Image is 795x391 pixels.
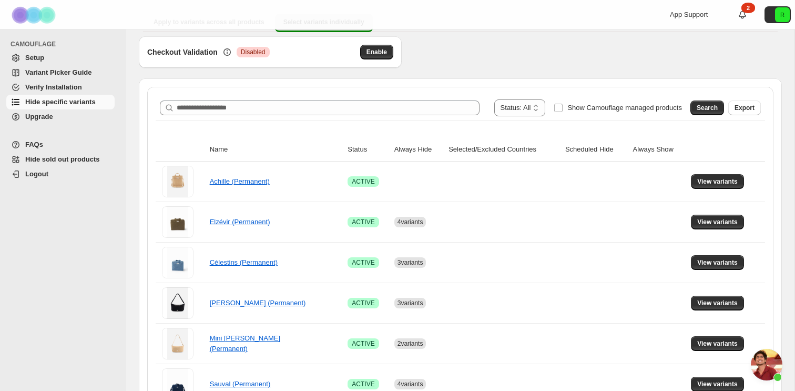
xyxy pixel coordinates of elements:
text: R [780,12,784,18]
th: Status [344,138,391,162]
span: ACTIVE [352,258,374,267]
span: Logout [25,170,48,178]
span: View variants [697,258,738,267]
span: View variants [697,339,738,348]
button: Enable [360,45,393,59]
th: Always Show [629,138,688,162]
button: View variants [691,336,744,351]
span: ACTIVE [352,218,374,226]
th: Always Hide [391,138,445,162]
th: Selected/Excluded Countries [445,138,562,162]
span: ACTIVE [352,177,374,186]
a: Variant Picker Guide [6,65,115,80]
a: Setup [6,51,115,65]
a: Logout [6,167,115,182]
div: Ouvrir le chat [751,349,782,380]
span: 4 variants [397,380,423,388]
a: Hide sold out products [6,152,115,167]
th: Name [207,138,345,162]
span: App Support [670,11,708,18]
span: View variants [697,299,738,307]
span: View variants [697,380,738,388]
a: Sauval (Permanent) [210,380,271,388]
span: CAMOUFLAGE [11,40,119,48]
a: [PERSON_NAME] (Permanent) [210,299,306,307]
a: Elzévir (Permanent) [210,218,270,226]
span: Search [697,104,718,112]
h3: Checkout Validation [147,47,218,57]
span: 2 variants [397,340,423,347]
button: View variants [691,296,744,310]
span: View variants [697,218,738,226]
span: View variants [697,177,738,186]
a: Mini [PERSON_NAME] (Permanent) [210,334,280,353]
span: Setup [25,54,44,62]
span: FAQs [25,141,43,148]
span: Avatar with initials R [775,7,790,22]
span: Hide sold out products [25,155,100,163]
span: ACTIVE [352,339,374,348]
span: Verify Installation [25,83,82,91]
span: Disabled [241,48,266,56]
span: Enable [366,48,387,56]
img: Camouflage [8,1,61,29]
a: FAQs [6,137,115,152]
span: Upgrade [25,113,53,121]
a: 2 [737,9,748,20]
div: 2 [741,3,755,13]
span: Export [735,104,755,112]
button: View variants [691,174,744,189]
span: ACTIVE [352,299,374,307]
span: Variant Picker Guide [25,68,91,76]
span: 4 variants [397,218,423,226]
button: Avatar with initials R [765,6,791,23]
a: Achille (Permanent) [210,177,270,185]
span: Show Camouflage managed products [567,104,682,112]
button: View variants [691,215,744,229]
span: Hide specific variants [25,98,96,106]
a: Verify Installation [6,80,115,95]
button: Search [690,101,724,115]
span: 3 variants [397,259,423,266]
a: Upgrade [6,109,115,124]
th: Scheduled Hide [562,138,630,162]
button: Export [728,101,761,115]
button: View variants [691,255,744,270]
span: ACTIVE [352,380,374,388]
a: Célestins (Permanent) [210,258,278,266]
span: 3 variants [397,299,423,307]
a: Hide specific variants [6,95,115,109]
